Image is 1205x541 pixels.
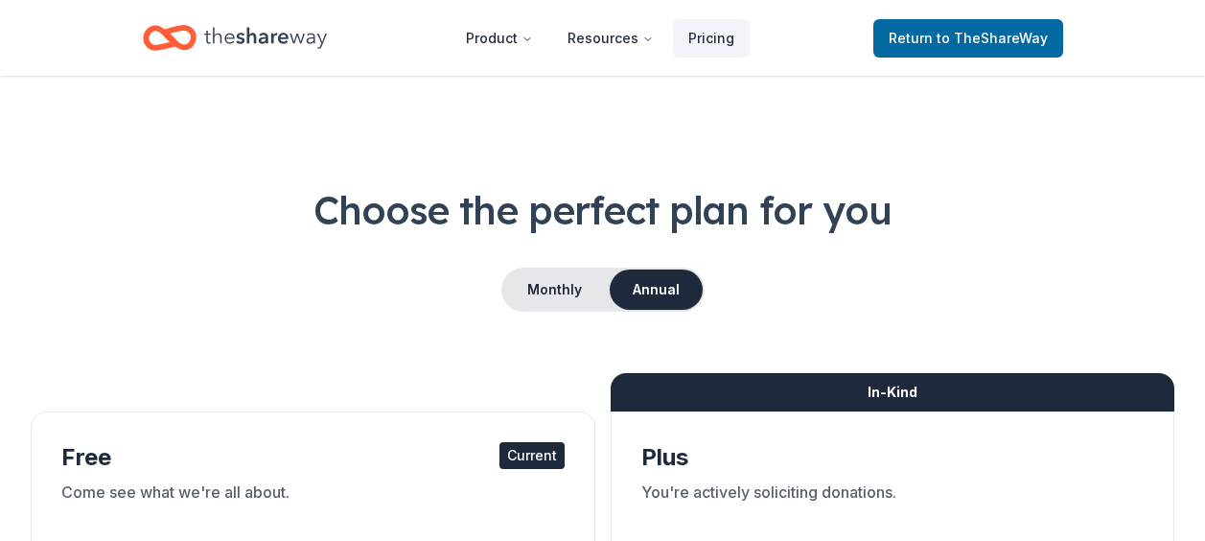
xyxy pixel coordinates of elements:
[503,270,606,310] button: Monthly
[451,19,548,58] button: Product
[499,442,565,469] div: Current
[873,19,1063,58] a: Returnto TheShareWay
[61,442,565,473] div: Free
[143,15,327,60] a: Home
[31,183,1174,237] h1: Choose the perfect plan for you
[552,19,669,58] button: Resources
[673,19,750,58] a: Pricing
[610,270,703,310] button: Annual
[889,27,1048,50] span: Return
[451,15,750,60] nav: Main
[641,442,1145,473] div: Plus
[937,30,1048,46] span: to TheShareWay
[641,481,1145,534] div: You're actively soliciting donations.
[61,481,565,534] div: Come see what we're all about.
[611,373,1175,412] div: In-Kind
